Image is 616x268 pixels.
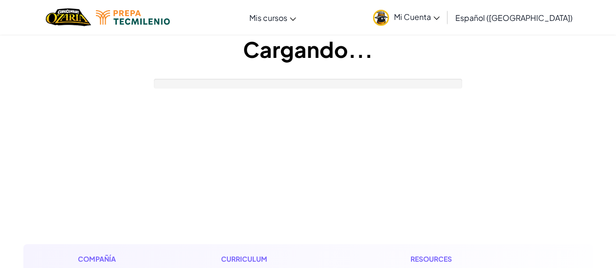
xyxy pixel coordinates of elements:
img: Tecmilenio logo [96,10,170,25]
a: Mi Cuenta [368,2,445,33]
a: Ozaria by CodeCombat logo [46,7,91,27]
a: Mis cursos [244,4,301,31]
img: avatar [373,10,389,26]
h1: Resources [411,254,539,264]
h1: Compañía [78,254,159,264]
h1: Curriculum [221,254,349,264]
span: Mi Cuenta [394,12,440,22]
span: Mis cursos [249,13,287,23]
a: Español ([GEOGRAPHIC_DATA]) [450,4,578,31]
img: Home [46,7,91,27]
span: Español ([GEOGRAPHIC_DATA]) [455,13,573,23]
